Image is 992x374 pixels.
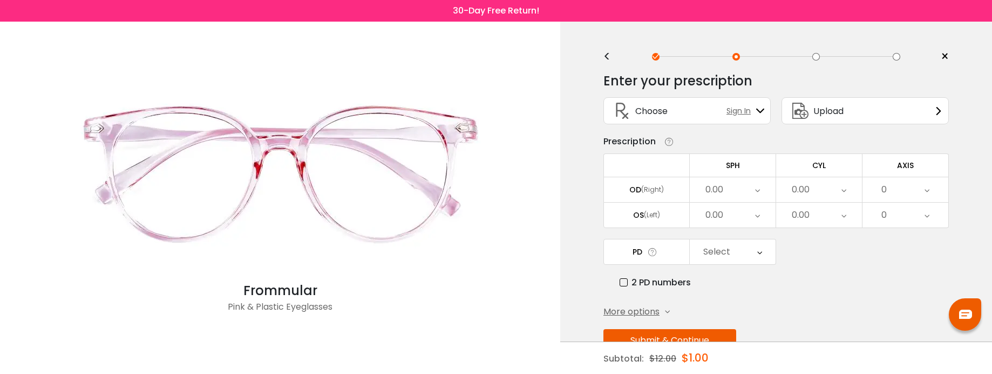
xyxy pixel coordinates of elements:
[813,104,844,118] span: Upload
[933,49,949,65] a: ×
[603,239,690,265] td: PD
[792,179,810,201] div: 0.00
[690,153,776,177] td: SPH
[682,342,709,373] div: $1.00
[881,204,887,226] div: 0
[703,241,730,263] div: Select
[635,104,668,118] span: Choose
[620,276,691,289] label: 2 PD numbers
[726,105,756,117] span: Sign In
[705,179,723,201] div: 0.00
[644,210,660,220] div: (Left)
[633,210,644,220] div: OS
[705,204,723,226] div: 0.00
[941,49,949,65] span: ×
[64,65,496,281] img: Pink Frommular - Plastic Eyeglasses
[603,329,736,352] button: Submit & Continue
[641,185,664,195] div: (Right)
[862,153,949,177] td: AXIS
[64,300,496,322] div: Pink & Plastic Eyeglasses
[603,70,752,92] div: Enter your prescription
[603,52,620,61] div: <
[603,135,656,148] div: Prescription
[792,204,810,226] div: 0.00
[959,310,972,319] img: chat
[603,305,660,318] span: More options
[629,185,641,195] div: OD
[776,153,862,177] td: CYL
[881,179,887,201] div: 0
[64,281,496,300] div: Frommular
